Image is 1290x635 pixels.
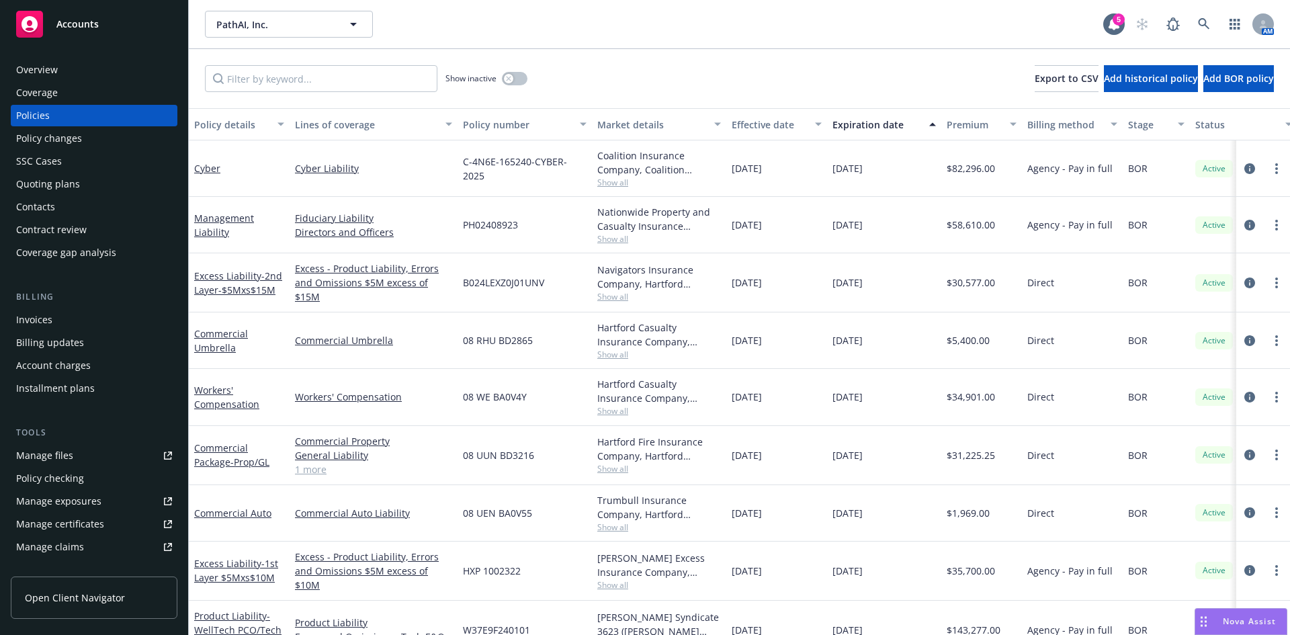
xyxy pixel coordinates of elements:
[11,173,177,195] a: Quoting plans
[11,59,177,81] a: Overview
[16,355,91,376] div: Account charges
[1268,505,1285,521] a: more
[16,378,95,399] div: Installment plans
[1128,333,1148,347] span: BOR
[11,332,177,353] a: Billing updates
[947,276,995,290] span: $30,577.00
[947,118,1002,132] div: Premium
[11,445,177,466] a: Manage files
[16,173,80,195] div: Quoting plans
[295,261,452,304] a: Excess - Product Liability, Errors and Omissions $5M excess of $15M
[1195,118,1277,132] div: Status
[463,448,534,462] span: 08 UUN BD3216
[947,161,995,175] span: $82,296.00
[597,291,721,302] span: Show all
[205,11,373,38] button: PathAI, Inc.
[732,448,762,462] span: [DATE]
[16,309,52,331] div: Invoices
[194,162,220,175] a: Cyber
[11,151,177,172] a: SSC Cases
[11,536,177,558] a: Manage claims
[463,564,521,578] span: HXP 1002322
[463,118,572,132] div: Policy number
[11,355,177,376] a: Account charges
[1268,275,1285,291] a: more
[832,333,863,347] span: [DATE]
[295,161,452,175] a: Cyber Liability
[1201,219,1228,231] span: Active
[1268,562,1285,579] a: more
[597,579,721,591] span: Show all
[1160,11,1187,38] a: Report a Bug
[16,559,79,581] div: Manage BORs
[16,128,82,149] div: Policy changes
[1201,449,1228,461] span: Active
[832,448,863,462] span: [DATE]
[295,462,452,476] a: 1 more
[1027,506,1054,520] span: Direct
[189,108,290,140] button: Policy details
[295,434,452,448] a: Commercial Property
[597,435,721,463] div: Hartford Fire Insurance Company, Hartford Insurance Group
[1104,72,1198,85] span: Add historical policy
[11,290,177,304] div: Billing
[732,390,762,404] span: [DATE]
[597,521,721,533] span: Show all
[732,333,762,347] span: [DATE]
[194,269,282,296] a: Excess Liability
[194,441,269,468] a: Commercial Package
[1242,389,1258,405] a: circleInformation
[1203,65,1274,92] button: Add BOR policy
[1128,564,1148,578] span: BOR
[597,551,721,579] div: [PERSON_NAME] Excess Insurance Company, [PERSON_NAME] Insurance Group
[832,218,863,232] span: [DATE]
[1242,217,1258,233] a: circleInformation
[295,211,452,225] a: Fiduciary Liability
[1242,161,1258,177] a: circleInformation
[827,108,941,140] button: Expiration date
[1128,218,1148,232] span: BOR
[1027,333,1054,347] span: Direct
[1104,65,1198,92] button: Add historical policy
[1035,72,1099,85] span: Export to CSV
[1195,609,1212,634] div: Drag to move
[1242,275,1258,291] a: circleInformation
[194,384,259,411] a: Workers' Compensation
[463,155,587,183] span: C-4N6E-165240-CYBER-2025
[832,506,863,520] span: [DATE]
[1128,506,1148,520] span: BOR
[16,332,84,353] div: Billing updates
[463,218,518,232] span: PH02408923
[205,65,437,92] input: Filter by keyword...
[11,468,177,489] a: Policy checking
[11,491,177,512] a: Manage exposures
[11,82,177,103] a: Coverage
[597,177,721,188] span: Show all
[56,19,99,30] span: Accounts
[194,212,254,239] a: Management Liability
[1027,564,1113,578] span: Agency - Pay in full
[16,105,50,126] div: Policies
[1201,335,1228,347] span: Active
[16,219,87,241] div: Contract review
[1027,276,1054,290] span: Direct
[16,445,73,466] div: Manage files
[295,225,452,239] a: Directors and Officers
[597,493,721,521] div: Trumbull Insurance Company, Hartford Insurance Group
[1268,333,1285,349] a: more
[458,108,592,140] button: Policy number
[295,506,452,520] a: Commercial Auto Liability
[230,456,269,468] span: - Prop/GL
[463,506,532,520] span: 08 UEN BA0V55
[16,59,58,81] div: Overview
[1027,118,1103,132] div: Billing method
[16,151,62,172] div: SSC Cases
[832,276,863,290] span: [DATE]
[463,276,544,290] span: B024LEXZ0J01UNV
[1128,448,1148,462] span: BOR
[11,5,177,43] a: Accounts
[1027,390,1054,404] span: Direct
[16,536,84,558] div: Manage claims
[16,82,58,103] div: Coverage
